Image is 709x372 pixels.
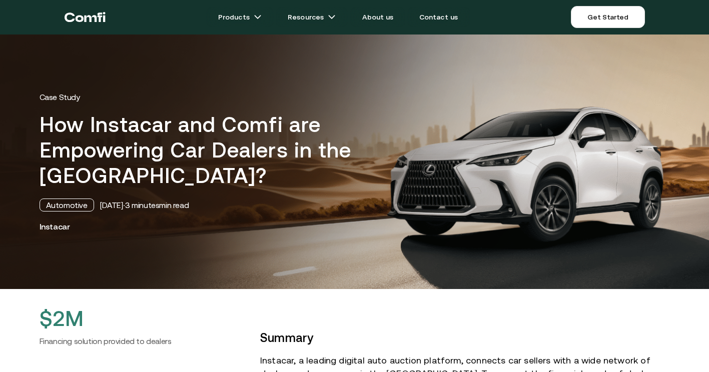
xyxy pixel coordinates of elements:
[100,200,189,210] div: [DATE] · 3 minutes min read
[407,7,470,27] a: Contact us
[350,7,405,27] a: About us
[40,221,670,231] h3: Instacar
[260,331,314,344] strong: Summary
[40,92,670,102] p: Case Study
[40,335,244,347] h6: Financing solution provided to dealers
[276,7,348,27] a: Resourcesarrow icons
[40,306,244,331] h2: $2M
[571,6,644,28] a: Get Started
[254,13,262,21] img: arrow icons
[328,13,336,21] img: arrow icons
[65,2,106,32] a: Return to the top of the Comfi home page
[206,7,274,27] a: Productsarrow icons
[40,112,397,188] h1: How Instacar and Comfi are Empowering Car Dealers in the [GEOGRAPHIC_DATA]?
[40,198,94,211] div: Automotive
